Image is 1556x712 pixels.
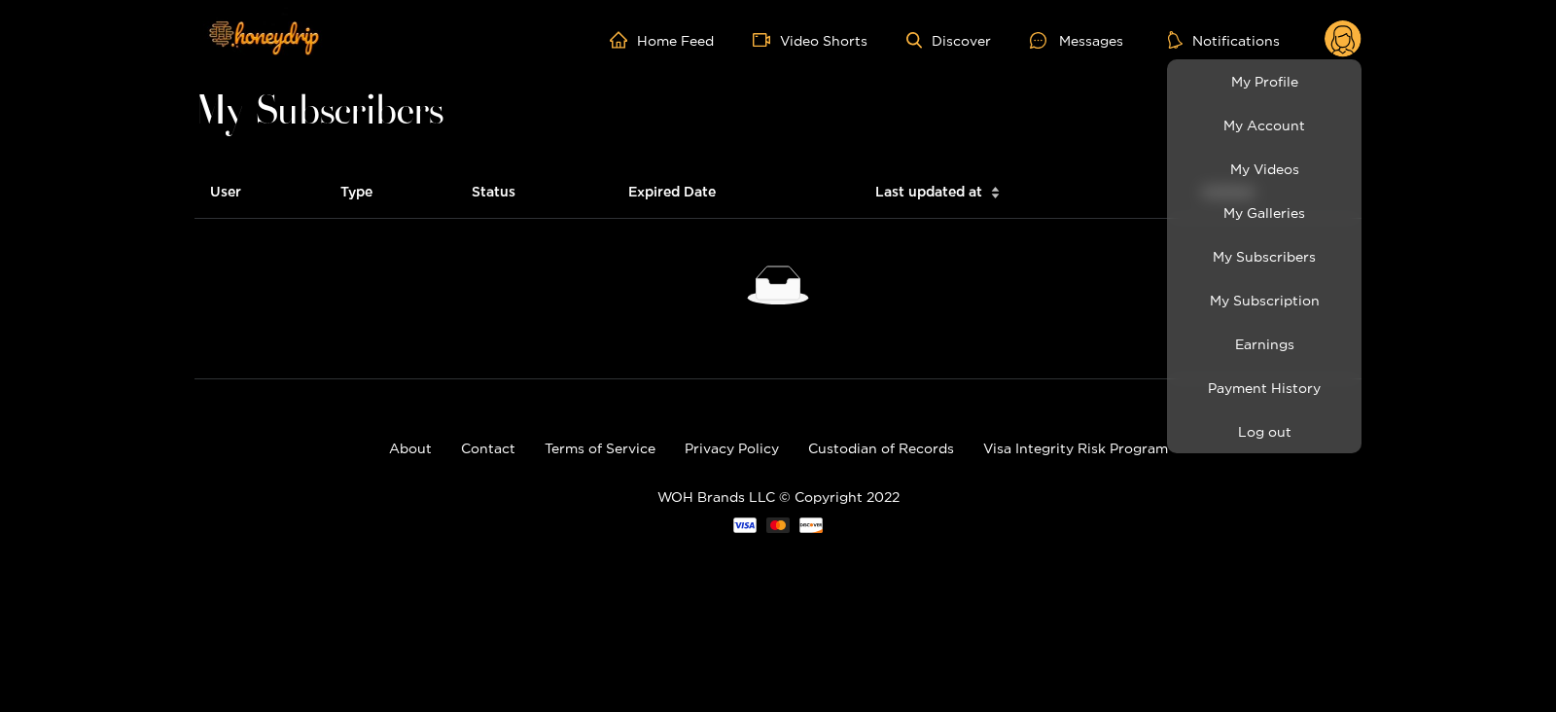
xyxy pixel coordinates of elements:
[1172,108,1357,142] a: My Account
[1172,152,1357,186] a: My Videos
[1172,239,1357,273] a: My Subscribers
[1172,283,1357,317] a: My Subscription
[1172,327,1357,361] a: Earnings
[1172,196,1357,230] a: My Galleries
[1172,64,1357,98] a: My Profile
[1172,414,1357,448] button: Log out
[1172,371,1357,405] a: Payment History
